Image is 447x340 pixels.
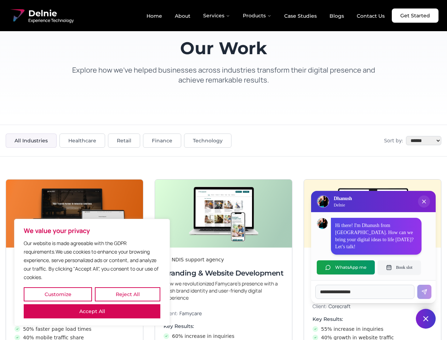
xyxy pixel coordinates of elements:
[237,8,277,23] button: Products
[65,40,382,57] h1: Our Work
[317,218,328,229] img: Dhanush
[164,333,283,340] li: 60% increase in inquiries
[184,134,231,148] button: Technology
[141,10,168,22] a: Home
[65,65,382,85] p: Explore how we've helped businesses across industries transform their digital presence and achiev...
[141,8,390,23] nav: Main
[6,180,143,248] img: Next-Gen Website Development
[351,10,390,22] a: Contact Us
[28,18,74,23] span: Experience Technology
[418,195,430,208] button: Close chat popup
[108,134,140,148] button: Retail
[392,8,439,23] a: Get Started
[335,222,417,250] p: Hi there! I'm Dhanush from [GEOGRAPHIC_DATA]. How can we bring your digital ideas to life [DATE]?...
[164,268,283,278] h3: Branding & Website Development
[8,7,25,24] img: Delnie Logo
[324,10,350,22] a: Blogs
[304,180,441,248] img: Digital & Brand Revamp
[334,195,352,202] h3: Dhanush
[15,325,134,333] li: 50% faster page load times
[317,196,329,207] img: Delnie Logo
[24,226,160,235] p: We value your privacy
[164,310,283,317] p: Client:
[378,260,421,274] button: Book slot
[24,287,92,301] button: Customize
[313,325,432,333] li: 55% increase in inquiries
[8,7,74,24] a: Delnie Logo Full
[384,137,403,144] span: Sort by:
[59,134,105,148] button: Healthcare
[169,10,196,22] a: About
[155,180,292,248] img: Branding & Website Development
[164,256,283,263] div: An NDIS support agency
[164,280,283,301] p: How we revolutionized Famycare’s presence with a fresh brand identity and user-friendly digital e...
[24,239,160,282] p: Our website is made agreeable with the GDPR requirements.We use cookies to enhance your browsing ...
[143,134,181,148] button: Finance
[24,304,160,318] button: Accept All
[164,323,283,330] h4: Key Results:
[6,134,57,148] button: All Industries
[197,8,236,23] button: Services
[416,309,436,329] button: Close chat
[279,10,322,22] a: Case Studies
[28,8,74,19] span: Delnie
[317,260,375,274] button: WhatsApp me
[95,287,160,301] button: Reject All
[179,310,202,317] span: Famycare
[334,202,352,208] p: Delnie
